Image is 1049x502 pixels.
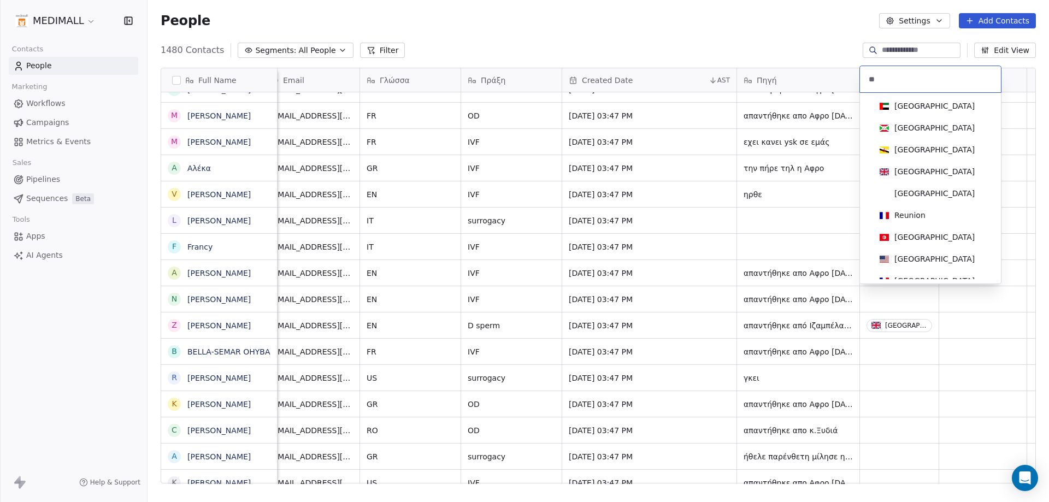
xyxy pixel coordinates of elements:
[894,144,975,155] div: [GEOGRAPHIC_DATA]
[894,101,975,111] div: [GEOGRAPHIC_DATA]
[894,210,926,221] div: Reunion
[894,275,975,286] div: [GEOGRAPHIC_DATA]
[894,253,975,264] div: [GEOGRAPHIC_DATA]
[894,232,975,243] div: [GEOGRAPHIC_DATA]
[864,97,997,294] div: Suggestions
[894,122,975,133] div: [GEOGRAPHIC_DATA]
[894,166,975,177] div: [GEOGRAPHIC_DATA]
[894,188,975,199] div: [GEOGRAPHIC_DATA]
